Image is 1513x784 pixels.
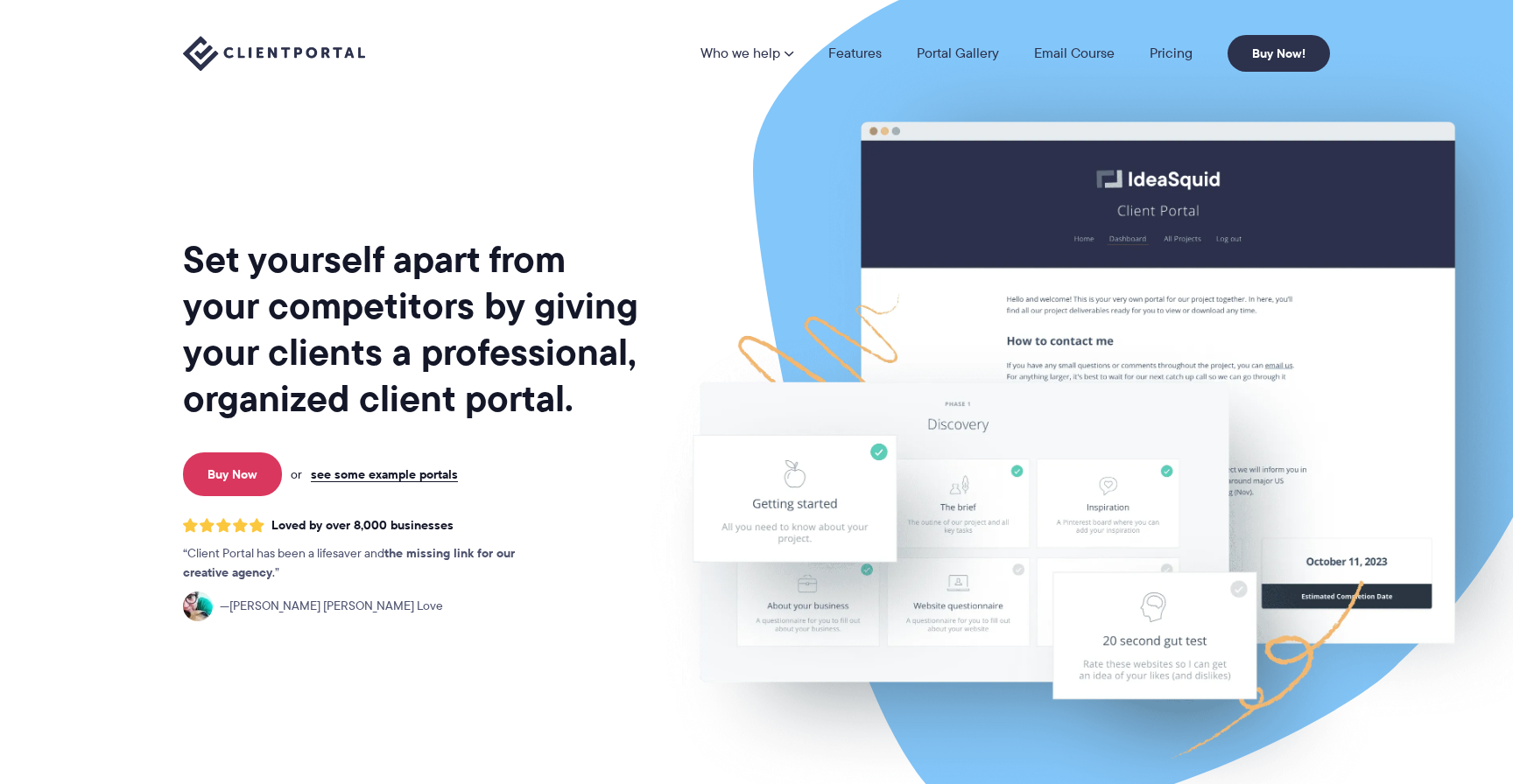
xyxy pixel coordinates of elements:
[271,518,454,533] span: Loved by over 8,000 businesses
[183,236,642,422] h1: Set yourself apart from your competitors by giving your clients a professional, organized client ...
[311,466,458,482] a: see some example portals
[1150,46,1193,60] a: Pricing
[1228,35,1330,72] a: Buy Now!
[183,543,515,582] strong: the missing link for our creative agency
[1034,46,1115,60] a: Email Course
[291,466,302,482] span: or
[917,46,999,60] a: Portal Gallery
[183,452,282,496] a: Buy Now
[220,597,443,616] span: [PERSON_NAME] [PERSON_NAME] Love
[183,544,551,583] p: Client Portal has been a lifesaver and .
[828,46,882,60] a: Features
[700,46,793,60] a: Who we help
